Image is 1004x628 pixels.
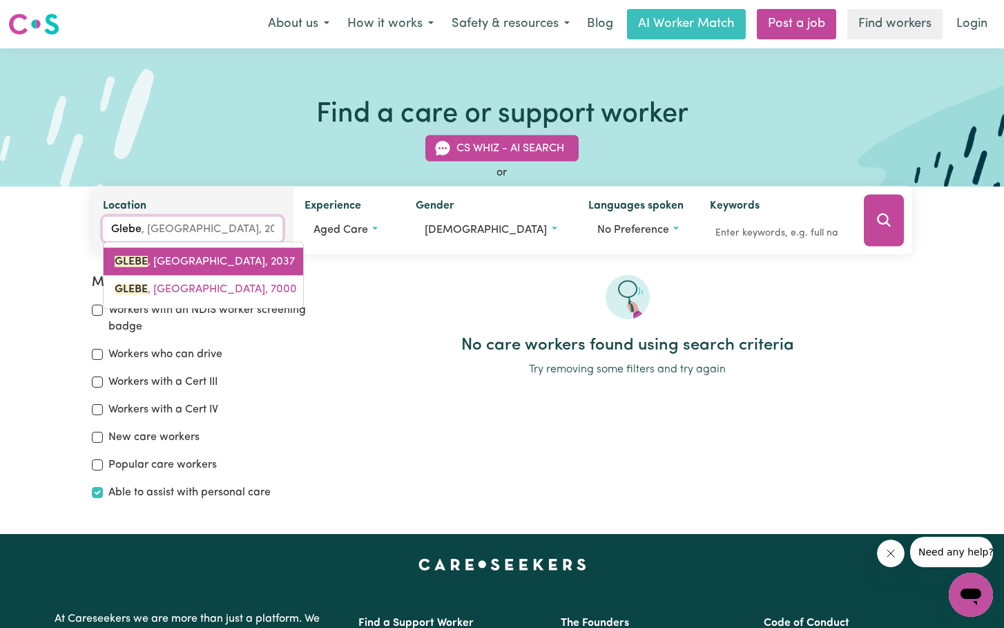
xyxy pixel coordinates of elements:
button: Search [864,195,904,247]
button: Worker gender preference [416,217,566,243]
mark: GLEBE [115,256,148,267]
label: Workers with an NDIS worker screening badge [108,302,327,335]
button: How it works [338,10,443,39]
label: Languages spoken [588,198,684,217]
label: Experience [305,198,361,217]
label: Workers with a Cert III [108,374,218,390]
span: Aged care [313,225,368,236]
a: Find workers [847,9,943,39]
button: About us [259,10,338,39]
a: Post a job [757,9,836,39]
span: [DEMOGRAPHIC_DATA] [425,225,547,236]
button: Worker language preferences [588,217,688,243]
a: Careseekers logo [8,8,59,40]
div: or [92,164,912,181]
button: CS Whiz - AI Search [425,135,579,162]
label: Workers with a Cert IV [108,401,218,418]
span: No preference [597,225,669,236]
h2: More filters: [92,275,327,291]
h2: No care workers found using search criteria [343,336,912,356]
h1: Find a care or support worker [316,98,688,131]
label: Location [103,198,146,217]
span: , [GEOGRAPHIC_DATA], 2037 [115,256,295,267]
a: Blog [579,9,621,39]
input: Enter keywords, e.g. full name, interests [710,222,844,244]
a: Careseekers home page [418,559,586,570]
label: Popular care workers [108,457,217,473]
div: menu-options [103,242,304,310]
span: , [GEOGRAPHIC_DATA], 7000 [115,284,297,295]
iframe: Close message [877,540,905,567]
button: Worker experience options [305,217,394,243]
iframe: Button to launch messaging window [949,573,993,617]
a: GLEBE, New South Wales, 2037 [104,248,303,276]
iframe: Message from company [910,537,993,567]
button: Safety & resources [443,10,579,39]
img: Careseekers logo [8,12,59,37]
p: Try removing some filters and try again [343,361,912,378]
span: Need any help? [8,10,84,21]
input: Enter a suburb [103,217,282,242]
label: Keywords [710,198,760,217]
a: Login [948,9,996,39]
mark: GLEBE [115,284,148,295]
label: New care workers [108,429,200,446]
a: GLEBE, Tasmania, 7000 [104,276,303,303]
label: Gender [416,198,454,217]
a: AI Worker Match [627,9,746,39]
label: Workers who can drive [108,346,222,363]
label: Able to assist with personal care [108,484,271,501]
